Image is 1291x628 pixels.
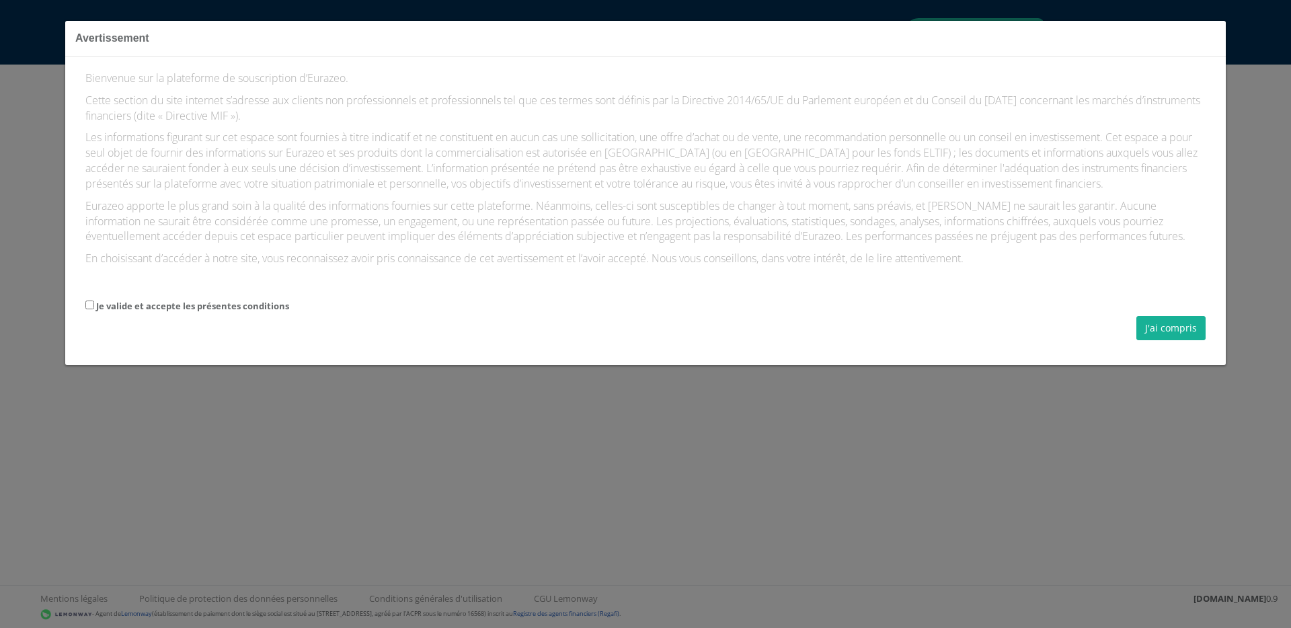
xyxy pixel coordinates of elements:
h3: Avertissement [75,31,1216,46]
label: Je valide et accepte les présentes conditions [96,300,289,313]
p: Eurazeo apporte le plus grand soin à la qualité des informations fournies sur cette plateforme. N... [85,198,1206,245]
p: En choisissant d’accéder à notre site, vous reconnaissez avoir pris connaissance de cet avertisse... [85,251,1206,266]
p: Bienvenue sur la plateforme de souscription d’Eurazeo. [85,71,1206,86]
p: Cette section du site internet s’adresse aux clients non professionnels et professionnels tel que... [85,93,1206,124]
button: J'ai compris [1136,316,1206,340]
p: Les informations figurant sur cet espace sont fournies à titre indicatif et ne constituent en auc... [85,130,1206,191]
